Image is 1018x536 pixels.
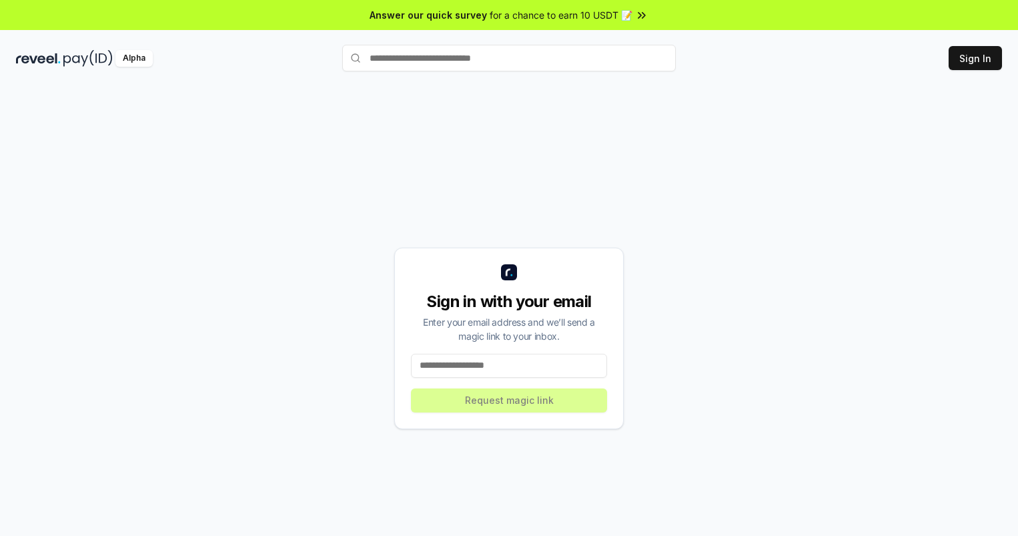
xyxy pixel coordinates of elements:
span: Answer our quick survey [370,8,487,22]
div: Sign in with your email [411,291,607,312]
div: Enter your email address and we’ll send a magic link to your inbox. [411,315,607,343]
span: for a chance to earn 10 USDT 📝 [490,8,632,22]
img: logo_small [501,264,517,280]
button: Sign In [949,46,1002,70]
img: reveel_dark [16,50,61,67]
div: Alpha [115,50,153,67]
img: pay_id [63,50,113,67]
